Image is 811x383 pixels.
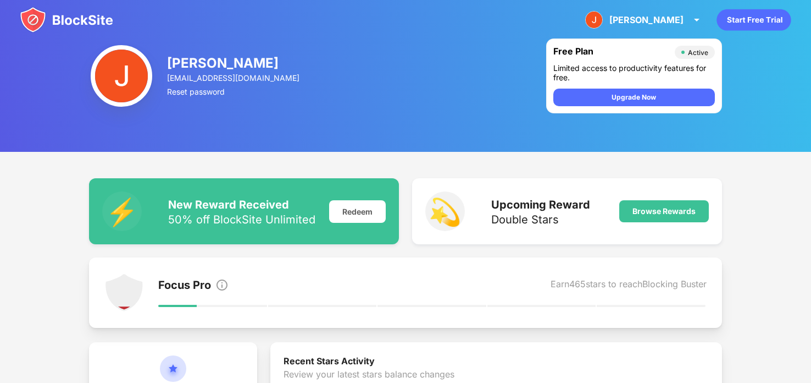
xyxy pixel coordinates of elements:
[551,278,707,294] div: Earn 465 stars to reach Blocking Buster
[104,273,144,313] img: points-level-1.svg
[612,92,656,103] div: Upgrade Now
[168,198,315,211] div: New Reward Received
[716,9,791,31] div: animation
[215,278,229,292] img: info.svg
[91,45,152,107] img: ACg8ocIQ9Ar50uPppH91iMNPPP-P1Fj-z9JenrzqMx12FGak_jYztg=s96-c
[167,55,301,71] div: [PERSON_NAME]
[329,200,386,223] div: Redeem
[168,214,315,225] div: 50% off BlockSite Unlimited
[158,278,211,294] div: Focus Pro
[491,198,590,211] div: Upcoming Reward
[553,46,669,59] div: Free Plan
[167,87,301,96] div: Reset password
[284,355,708,369] div: Recent Stars Activity
[688,48,708,57] div: Active
[632,207,696,216] div: Browse Rewards
[491,214,590,225] div: Double Stars
[102,191,142,231] div: ⚡️
[609,14,684,25] div: [PERSON_NAME]
[553,63,715,82] div: Limited access to productivity features for free.
[585,11,603,29] img: ACg8ocIQ9Ar50uPppH91iMNPPP-P1Fj-z9JenrzqMx12FGak_jYztg=s96-c
[20,7,113,33] img: blocksite-icon.svg
[167,73,301,83] div: [EMAIL_ADDRESS][DOMAIN_NAME]
[425,191,465,231] div: 💫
